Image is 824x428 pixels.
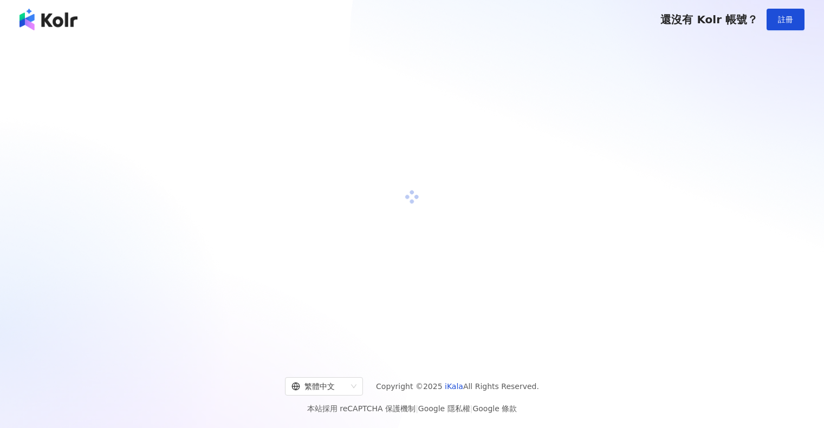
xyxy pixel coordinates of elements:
[416,404,418,413] span: |
[470,404,473,413] span: |
[660,13,758,26] span: 還沒有 Kolr 帳號？
[472,404,517,413] a: Google 條款
[20,9,77,30] img: logo
[307,402,517,415] span: 本站採用 reCAPTCHA 保護機制
[376,380,539,393] span: Copyright © 2025 All Rights Reserved.
[418,404,470,413] a: Google 隱私權
[291,378,347,395] div: 繁體中文
[445,382,463,391] a: iKala
[767,9,804,30] button: 註冊
[778,15,793,24] span: 註冊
